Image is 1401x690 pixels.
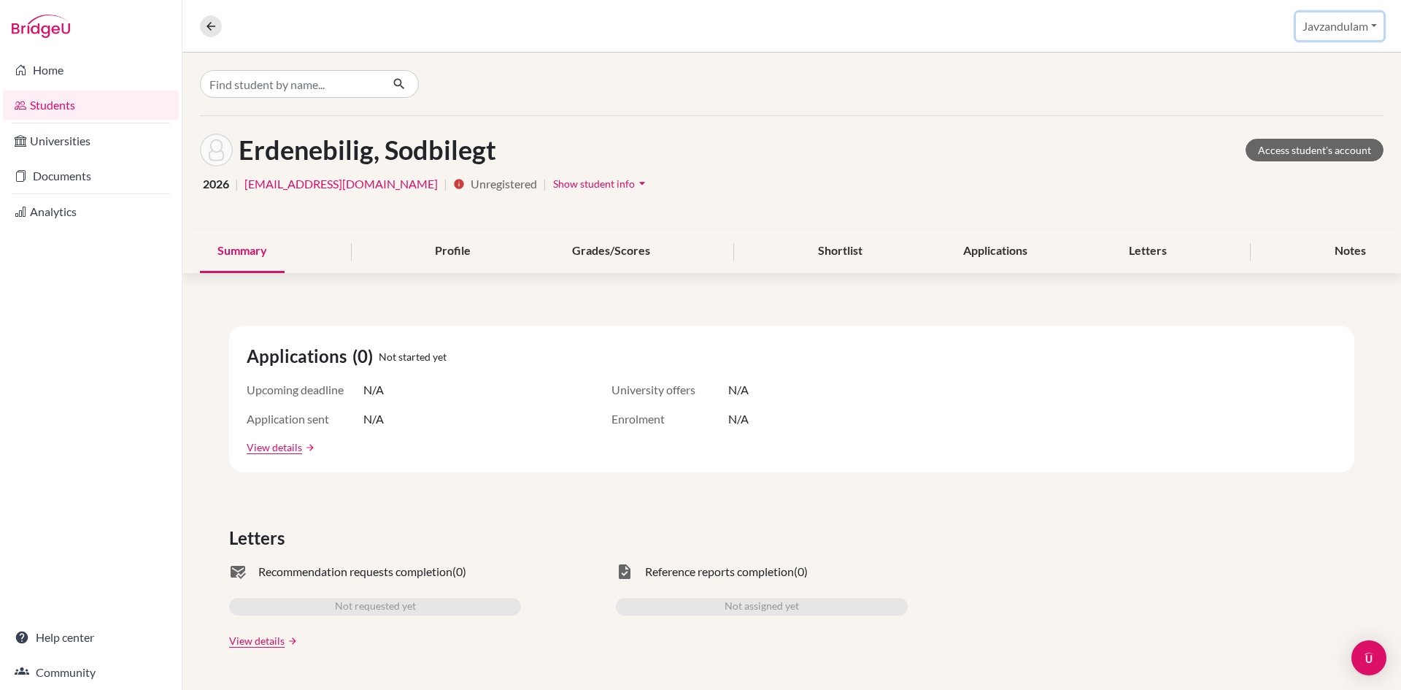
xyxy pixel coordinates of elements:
a: View details [229,633,285,648]
button: Show student infoarrow_drop_down [552,172,650,195]
span: Not assigned yet [725,598,799,616]
a: arrow_forward [285,636,298,646]
div: Profile [417,230,488,273]
i: arrow_drop_down [635,176,649,191]
span: Unregistered [471,175,537,193]
i: info [453,178,465,190]
span: | [543,175,547,193]
span: Letters [229,525,290,551]
button: Javzandulam [1296,12,1383,40]
span: N/A [363,410,384,428]
span: 2026 [203,175,229,193]
span: Show student info [553,177,635,190]
div: Open Intercom Messenger [1351,640,1386,675]
div: Shortlist [800,230,880,273]
div: Applications [946,230,1045,273]
img: Sodbilegt Erdenebilig's avatar [200,134,233,166]
span: | [235,175,239,193]
span: Not started yet [379,349,447,364]
a: View details [247,440,302,455]
span: (0) [352,343,379,369]
a: Documents [3,161,179,191]
span: (0) [452,563,466,580]
a: Students [3,91,179,120]
a: Community [3,658,179,687]
a: Home [3,55,179,85]
a: Help center [3,623,179,652]
span: Recommendation requests completion [258,563,452,580]
span: | [444,175,447,193]
a: arrow_forward [302,442,315,453]
div: Grades/Scores [555,230,668,273]
a: Access student's account [1246,139,1383,161]
span: (0) [794,563,808,580]
span: N/A [363,381,384,399]
span: Not requested yet [335,598,416,616]
span: Applications [247,343,352,369]
span: Enrolment [611,410,728,428]
span: Reference reports completion [645,563,794,580]
a: Analytics [3,197,179,226]
input: Find student by name... [200,70,381,98]
span: University offers [611,381,728,399]
div: Summary [200,230,285,273]
a: [EMAIL_ADDRESS][DOMAIN_NAME] [244,175,438,193]
span: Application sent [247,410,363,428]
img: Bridge-U [12,15,70,38]
div: Notes [1317,230,1383,273]
h1: Erdenebilig, Sodbilegt [239,134,496,166]
span: N/A [728,410,749,428]
span: task [616,563,633,580]
a: Universities [3,126,179,156]
span: Upcoming deadline [247,381,363,399]
span: mark_email_read [229,563,247,580]
div: Letters [1111,230,1184,273]
span: N/A [728,381,749,399]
